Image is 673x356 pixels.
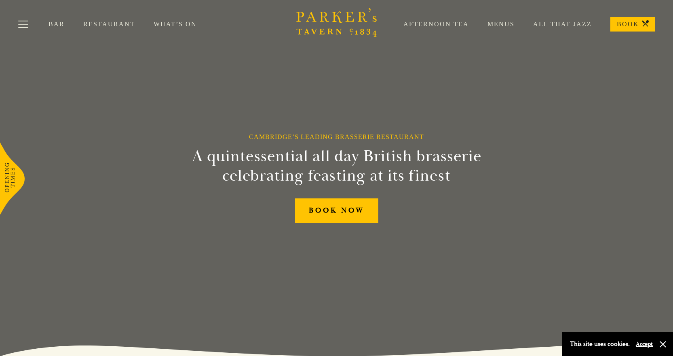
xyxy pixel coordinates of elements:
[152,147,521,185] h2: A quintessential all day British brasserie celebrating feasting at its finest
[636,340,653,348] button: Accept
[659,340,667,348] button: Close and accept
[570,338,630,350] p: This site uses cookies.
[295,198,378,223] a: BOOK NOW
[249,133,424,141] h1: Cambridge’s Leading Brasserie Restaurant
